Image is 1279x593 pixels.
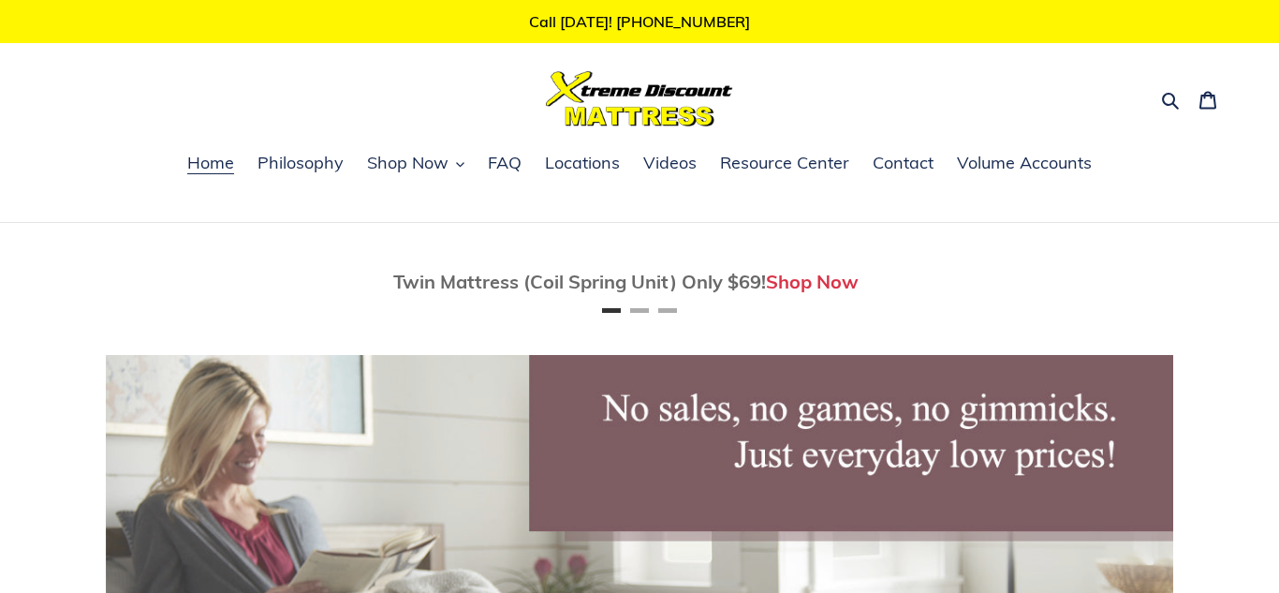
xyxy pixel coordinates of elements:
[602,308,621,313] button: Page 1
[545,152,620,174] span: Locations
[178,150,243,178] a: Home
[873,152,934,174] span: Contact
[187,152,234,174] span: Home
[488,152,522,174] span: FAQ
[248,150,353,178] a: Philosophy
[478,150,531,178] a: FAQ
[948,150,1101,178] a: Volume Accounts
[766,270,859,293] a: Shop Now
[257,152,344,174] span: Philosophy
[658,308,677,313] button: Page 3
[711,150,859,178] a: Resource Center
[863,150,943,178] a: Contact
[720,152,849,174] span: Resource Center
[358,150,474,178] button: Shop Now
[634,150,706,178] a: Videos
[643,152,697,174] span: Videos
[536,150,629,178] a: Locations
[393,270,766,293] span: Twin Mattress (Coil Spring Unit) Only $69!
[367,152,448,174] span: Shop Now
[957,152,1092,174] span: Volume Accounts
[546,71,733,126] img: Xtreme Discount Mattress
[630,308,649,313] button: Page 2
